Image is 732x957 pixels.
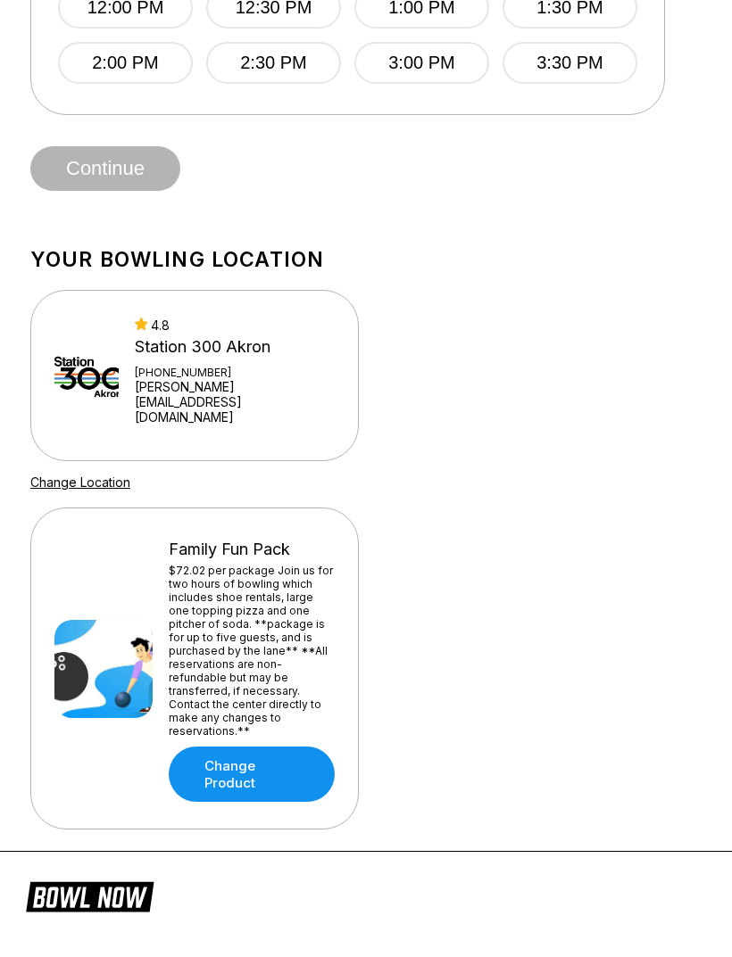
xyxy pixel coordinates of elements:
button: 3:00 PM [354,42,489,84]
div: Family Fun Pack [169,540,335,559]
a: Change Product [169,747,335,802]
h1: Your bowling location [30,247,702,272]
img: Station 300 Akron [54,326,119,425]
img: Family Fun Pack [54,620,153,718]
button: 2:00 PM [58,42,193,84]
div: 4.8 [135,318,335,333]
div: [PHONE_NUMBER] [135,366,335,379]
a: Change Location [30,474,130,490]
button: 3:30 PM [503,42,637,84]
a: [PERSON_NAME][EMAIL_ADDRESS][DOMAIN_NAME] [135,379,335,425]
div: $72.02 per package Join us for two hours of bowling which includes shoe rentals, large one toppin... [169,564,335,738]
button: 2:30 PM [206,42,341,84]
div: Station 300 Akron [135,337,335,357]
